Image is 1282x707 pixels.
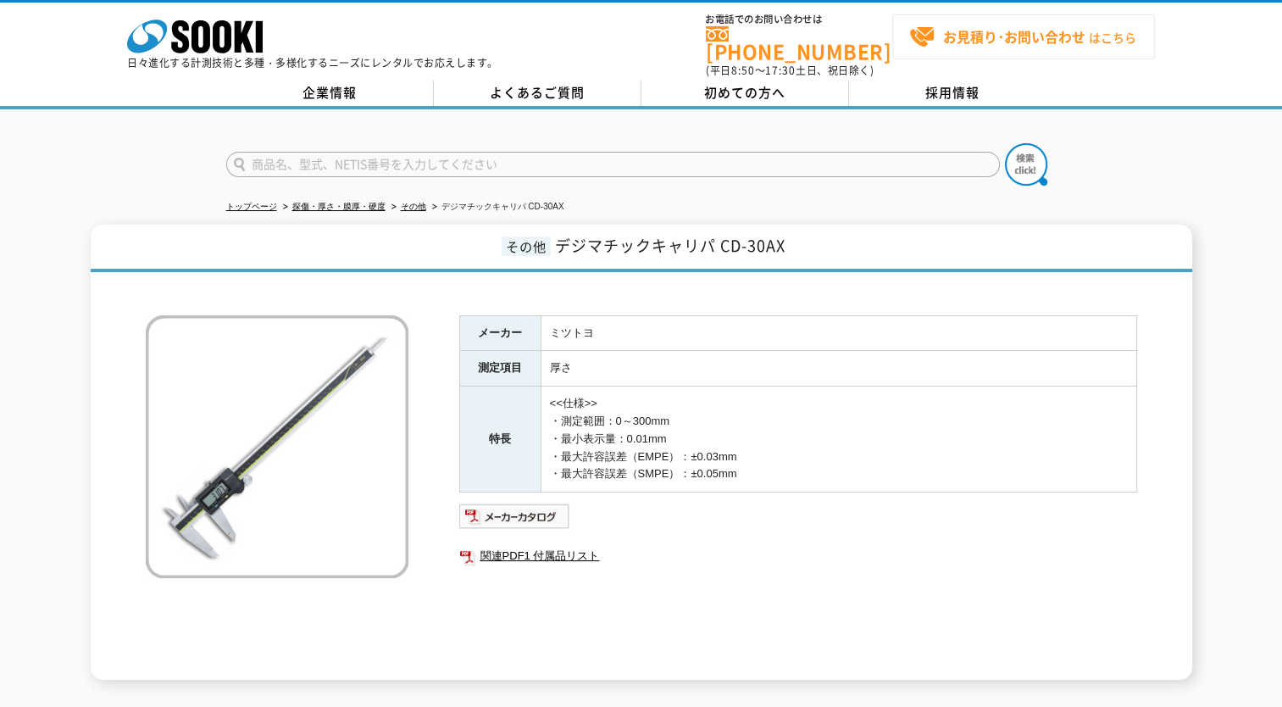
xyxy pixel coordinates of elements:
span: デジマチックキャリパ CD-30AX [555,234,785,257]
span: お電話でのお問い合わせは [706,14,892,25]
th: 測定項目 [459,351,541,387]
strong: お見積り･お問い合わせ [943,26,1085,47]
span: その他 [502,237,551,256]
a: その他 [401,202,426,211]
span: はこちら [909,25,1136,50]
th: 特長 [459,387,541,493]
td: 厚さ [541,351,1136,387]
input: 商品名、型式、NETIS番号を入力してください [226,152,1000,177]
td: ミツトヨ [541,315,1136,351]
span: 17:30 [765,63,796,78]
a: お見積り･お問い合わせはこちら [892,14,1155,59]
img: btn_search.png [1005,143,1047,186]
a: メーカーカタログ [459,514,570,526]
li: デジマチックキャリパ CD-30AX [429,198,564,216]
a: 採用情報 [849,81,1057,106]
a: トップページ [226,202,277,211]
a: 関連PDF1 付属品リスト [459,545,1137,567]
td: <<仕様>> ・測定範囲：0～300mm ・最小表示量：0.01mm ・最大許容誤差（EMPE）：±0.03mm ・最大許容誤差（SMPE）：±0.05mm [541,387,1136,493]
img: デジマチックキャリパ CD-30AX [146,315,408,578]
a: 初めての方へ [641,81,849,106]
span: 8:50 [731,63,755,78]
a: 企業情報 [226,81,434,106]
a: 探傷・厚さ・膜厚・硬度 [292,202,386,211]
a: [PHONE_NUMBER] [706,26,892,61]
span: (平日 ～ 土日、祝日除く) [706,63,874,78]
th: メーカー [459,315,541,351]
a: よくあるご質問 [434,81,641,106]
img: メーカーカタログ [459,503,570,530]
span: 初めての方へ [704,83,785,102]
p: 日々進化する計測技術と多種・多様化するニーズにレンタルでお応えします。 [127,58,498,68]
